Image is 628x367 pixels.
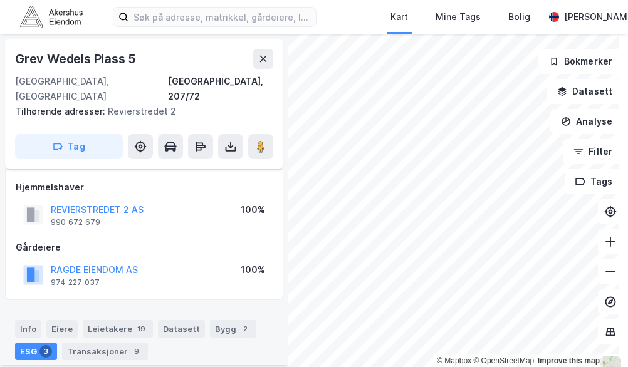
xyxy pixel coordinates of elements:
[241,202,265,217] div: 100%
[20,6,83,28] img: akershus-eiendom-logo.9091f326c980b4bce74ccdd9f866810c.svg
[547,79,623,104] button: Datasett
[46,320,78,338] div: Eiere
[15,134,123,159] button: Tag
[210,320,256,338] div: Bygg
[128,8,316,26] input: Søk på adresse, matrikkel, gårdeiere, leietakere eller personer
[135,323,148,335] div: 19
[158,320,205,338] div: Datasett
[241,262,265,277] div: 100%
[565,307,628,367] div: Kontrollprogram for chat
[168,74,273,104] div: [GEOGRAPHIC_DATA], 207/72
[437,356,471,365] a: Mapbox
[51,217,100,227] div: 990 672 679
[390,9,408,24] div: Kart
[15,343,57,360] div: ESG
[565,169,623,194] button: Tags
[15,74,168,104] div: [GEOGRAPHIC_DATA], [GEOGRAPHIC_DATA]
[15,320,41,338] div: Info
[239,323,251,335] div: 2
[15,49,139,69] div: Grev Wedels Plass 5
[51,277,100,287] div: 974 227 037
[16,180,273,195] div: Hjemmelshaver
[15,104,263,119] div: Revierstredet 2
[473,356,534,365] a: OpenStreetMap
[39,345,52,358] div: 3
[62,343,148,360] div: Transaksjoner
[83,320,153,338] div: Leietakere
[16,240,273,255] div: Gårdeiere
[15,106,108,116] span: Tilhørende adresser:
[130,345,143,358] div: 9
[508,9,530,24] div: Bolig
[436,9,481,24] div: Mine Tags
[550,109,623,134] button: Analyse
[538,356,600,365] a: Improve this map
[563,139,623,164] button: Filter
[538,49,623,74] button: Bokmerker
[565,307,628,367] iframe: Chat Widget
